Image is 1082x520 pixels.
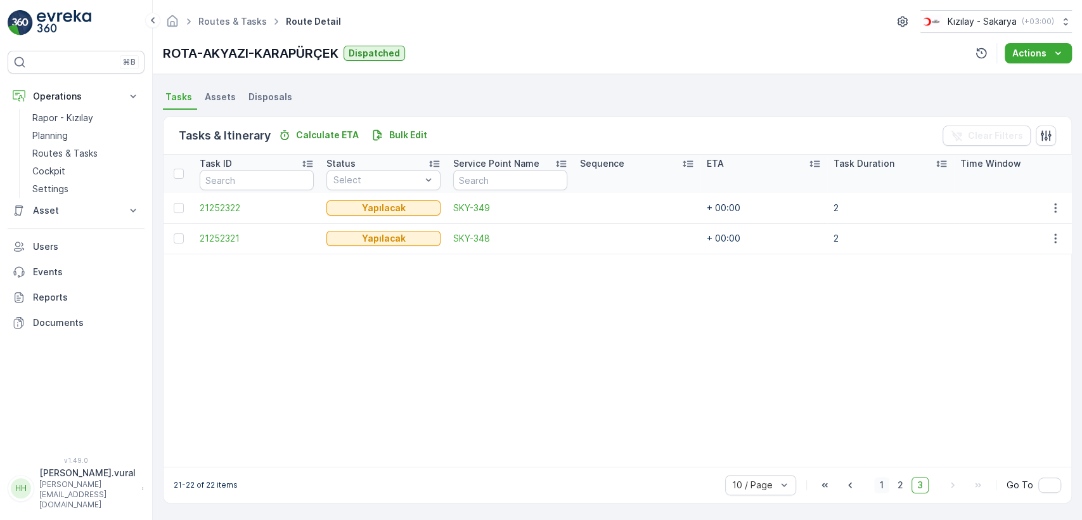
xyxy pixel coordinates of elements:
[165,91,192,103] span: Tasks
[453,232,567,245] a: SKY-348
[174,203,184,213] div: Toggle Row Selected
[33,291,139,304] p: Reports
[8,310,145,335] a: Documents
[27,145,145,162] a: Routes & Tasks
[1007,479,1033,491] span: Go To
[273,127,364,143] button: Calculate ETA
[344,46,405,61] button: Dispatched
[453,202,567,214] a: SKY-349
[32,183,68,195] p: Settings
[453,170,567,190] input: Search
[326,157,356,170] p: Status
[205,91,236,103] span: Assets
[39,479,136,510] p: [PERSON_NAME][EMAIL_ADDRESS][DOMAIN_NAME]
[389,129,427,141] p: Bulk Edit
[366,127,432,143] button: Bulk Edit
[37,10,91,36] img: logo_light-DOdMpM7g.png
[27,180,145,198] a: Settings
[362,202,406,214] p: Yapılacak
[8,84,145,109] button: Operations
[200,202,314,214] a: 21252322
[326,200,441,216] button: Yapılacak
[33,316,139,329] p: Documents
[580,157,624,170] p: Sequence
[39,467,136,479] p: [PERSON_NAME].vural
[943,126,1031,146] button: Clear Filters
[948,15,1017,28] p: Kızılay - Sakarya
[362,232,406,245] p: Yapılacak
[200,157,232,170] p: Task ID
[32,112,93,124] p: Rapor - Kızılay
[33,240,139,253] p: Users
[27,162,145,180] a: Cockpit
[700,193,827,223] td: + 00:00
[200,170,314,190] input: Search
[174,480,238,490] p: 21-22 of 22 items
[920,10,1072,33] button: Kızılay - Sakarya(+03:00)
[8,467,145,510] button: HH[PERSON_NAME].vural[PERSON_NAME][EMAIL_ADDRESS][DOMAIN_NAME]
[8,259,145,285] a: Events
[165,19,179,30] a: Homepage
[834,157,894,170] p: Task Duration
[8,457,145,464] span: v 1.49.0
[179,127,271,145] p: Tasks & Itinerary
[968,129,1023,142] p: Clear Filters
[11,478,31,498] div: HH
[27,109,145,127] a: Rapor - Kızılay
[1022,16,1054,27] p: ( +03:00 )
[1012,47,1047,60] p: Actions
[33,204,119,217] p: Asset
[827,223,954,254] td: 2
[32,129,68,142] p: Planning
[8,10,33,36] img: logo
[1005,43,1072,63] button: Actions
[326,231,441,246] button: Yapılacak
[892,477,909,493] span: 2
[8,285,145,310] a: Reports
[960,157,1021,170] p: Time Window
[911,477,929,493] span: 3
[296,129,359,141] p: Calculate ETA
[453,157,539,170] p: Service Point Name
[248,91,292,103] span: Disposals
[283,15,344,28] span: Route Detail
[827,193,954,223] td: 2
[27,127,145,145] a: Planning
[920,15,943,29] img: k%C4%B1z%C4%B1lay_DTAvauz.png
[200,232,314,245] a: 21252321
[707,157,724,170] p: ETA
[700,223,827,254] td: + 00:00
[33,266,139,278] p: Events
[198,16,267,27] a: Routes & Tasks
[32,165,65,178] p: Cockpit
[8,234,145,259] a: Users
[333,174,421,186] p: Select
[32,147,98,160] p: Routes & Tasks
[33,90,119,103] p: Operations
[8,198,145,223] button: Asset
[174,233,184,244] div: Toggle Row Selected
[123,57,136,67] p: ⌘B
[874,477,889,493] span: 1
[349,47,400,60] p: Dispatched
[163,44,338,63] p: ROTA-AKYAZI-KARAPÜRÇEK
